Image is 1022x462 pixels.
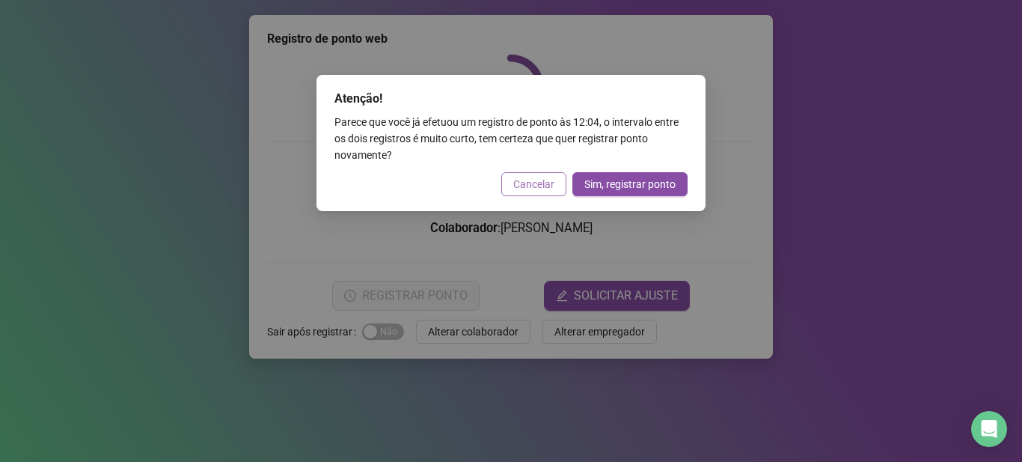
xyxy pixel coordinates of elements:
[334,90,688,108] div: Atenção!
[513,176,554,192] span: Cancelar
[584,176,676,192] span: Sim, registrar ponto
[971,411,1007,447] div: Open Intercom Messenger
[572,172,688,196] button: Sim, registrar ponto
[501,172,566,196] button: Cancelar
[334,114,688,163] div: Parece que você já efetuou um registro de ponto às 12:04 , o intervalo entre os dois registros é ...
